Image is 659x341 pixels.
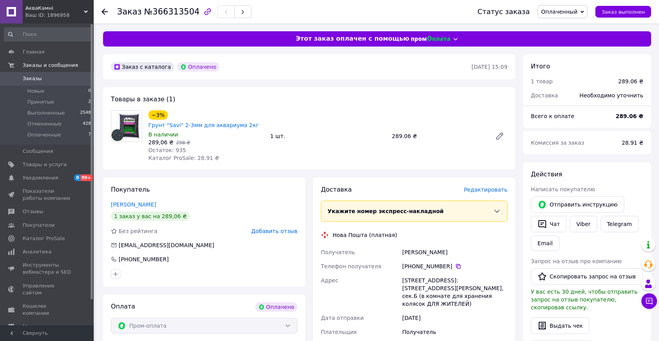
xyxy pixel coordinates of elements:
[148,155,219,161] span: Каталог ProSale: 28.91 ₴
[541,9,577,15] span: Оплаченный
[321,315,364,321] span: Дата отправки
[531,78,553,84] span: 1 товар
[88,99,91,106] span: 2
[616,113,643,119] b: 289.06 ₴
[328,208,444,214] span: Укажите номер экспресс-накладной
[531,289,638,310] span: У вас есть 30 дней, чтобы отправить запрос на отзыв покупателю, скопировав ссылку.
[148,147,186,153] span: Остаток: 935
[23,75,42,82] span: Заказы
[321,249,355,255] span: Получатель
[111,186,150,193] span: Покупатель
[477,8,530,16] div: Статус заказа
[23,148,53,155] span: Сообщения
[531,140,584,146] span: Комиссия за заказ
[531,268,643,285] button: Скопировать запрос на отзыв
[88,131,91,138] span: 7
[111,303,135,310] span: Оплата
[575,87,648,104] div: Необходимо уточнить
[531,186,595,192] span: Написать покупателю
[111,95,175,103] span: Товары в заказе (1)
[111,201,156,208] a: [PERSON_NAME]
[402,262,508,270] div: [PHONE_NUMBER]
[600,216,639,232] a: Telegram
[25,5,84,12] span: АкваКамні
[602,9,645,15] span: Заказ выполнен
[255,302,297,312] div: Оплачено
[27,131,61,138] span: Оплаченные
[401,273,509,311] div: [STREET_ADDRESS]: [STREET_ADDRESS][PERSON_NAME], сек.Б (в комнате для хранения колясок ДЛЯ ЖИТЕЛЕЙ)
[618,77,643,85] div: 289.06 ₴
[27,88,45,95] span: Новые
[83,120,91,127] span: 428
[401,245,509,259] div: [PERSON_NAME]
[531,196,624,213] button: Отправить инструкцию
[177,62,219,72] div: Оплачено
[23,235,65,242] span: Каталог ProSale
[401,325,509,339] div: Получатель
[111,62,174,72] div: Заказ с каталога
[23,248,52,255] span: Аналитика
[321,277,338,284] span: Адрес
[23,161,67,168] span: Товары и услуги
[27,99,54,106] span: Принятые
[595,6,651,18] button: Заказ выполнен
[472,64,508,70] time: [DATE] 15:09
[118,255,169,263] div: [PHONE_NUMBER]
[148,122,259,128] a: Грунт "Savi" 2-3мм для аквариума 2кг
[176,140,190,145] span: 298 ₴
[464,187,508,193] span: Редактировать
[23,188,72,202] span: Показатели работы компании
[23,48,45,56] span: Главная
[389,131,489,142] div: 289.06 ₴
[80,109,91,117] span: 2548
[23,62,78,69] span: Заказы и сообщения
[144,7,199,16] span: №366313504
[296,34,409,43] span: Этот заказ оплачен с помощью
[267,131,389,142] div: 1 шт.
[119,228,157,234] span: Без рейтинга
[531,235,559,251] button: Email
[119,242,214,248] span: [EMAIL_ADDRESS][DOMAIN_NAME]
[88,88,91,95] span: 0
[321,186,352,193] span: Доставка
[321,329,357,335] span: Плательщик
[531,216,566,232] button: Чат
[23,222,55,229] span: Покупатели
[148,131,178,138] span: В наличии
[27,120,61,127] span: Отмененные
[641,293,657,309] button: Чат с покупателем
[111,111,142,141] img: Грунт "Savi" 2-3мм для аквариума 2кг
[401,311,509,325] div: [DATE]
[23,262,72,276] span: Инструменты вебмастера и SEO
[25,12,94,19] div: Ваш ID: 1896958
[74,174,80,181] span: 9
[4,27,92,41] input: Поиск
[23,323,43,330] span: Маркет
[531,63,550,70] span: Итого
[531,92,558,99] span: Доставка
[117,7,142,16] span: Заказ
[531,318,590,334] button: Выдать чек
[331,231,399,239] div: Нова Пошта (платная)
[23,282,72,296] span: Управление сайтом
[27,109,65,117] span: Выполненные
[531,113,574,119] span: Всего к оплате
[148,139,173,145] span: 289,06 ₴
[23,174,58,181] span: Уведомления
[531,170,562,178] span: Действия
[23,303,72,317] span: Кошелек компании
[570,216,597,232] a: Viber
[148,110,168,120] div: −3%
[102,8,108,16] div: Вернуться назад
[531,258,622,264] span: Запрос на отзыв про компанию
[492,128,508,144] a: Редактировать
[251,228,297,234] span: Добавить отзыв
[23,208,43,215] span: Отзывы
[321,263,381,269] span: Телефон получателя
[622,140,643,146] span: 28.91 ₴
[80,174,93,181] span: 99+
[111,212,190,221] div: 1 заказ у вас на 289,06 ₴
